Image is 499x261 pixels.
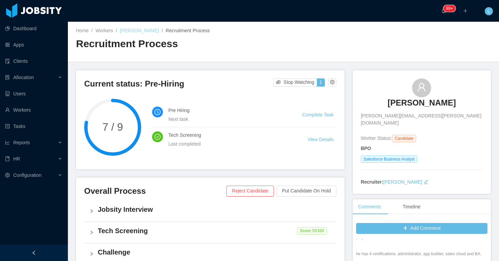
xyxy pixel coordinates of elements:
strong: Recruiter: [361,179,383,185]
a: Home [76,28,89,33]
button: icon: setting [328,78,336,87]
button: Put Candidate On Hold [277,186,336,197]
h3: [PERSON_NAME] [388,97,456,108]
a: [PERSON_NAME] [120,28,159,33]
i: icon: user [417,82,426,92]
h4: Tech Screening [98,226,331,236]
button: Reject Candidate [226,186,274,197]
span: Candidate [392,135,416,142]
h4: Pre Hiring [168,107,286,114]
i: icon: plus [463,8,468,13]
h3: Current status: Pre-Hiring [84,78,273,89]
a: Workers [95,28,113,33]
span: / [162,28,163,33]
a: [PERSON_NAME] [388,97,456,112]
span: / [116,28,117,33]
i: icon: line-chart [5,140,10,145]
div: Timeline [397,199,426,215]
i: icon: check-circle [154,134,161,140]
span: Allocation [13,75,34,80]
h4: Tech Screening [168,131,291,139]
span: Worker Status: [361,135,392,141]
button: icon: eye-invisibleStop Watching [273,78,317,87]
div: Comments [353,199,387,215]
div: icon: rightJobsity Interview [84,201,336,222]
div: icon: rightTech Screening [84,222,336,243]
div: Last completed [168,140,291,148]
span: Reports [13,140,30,145]
a: Complete Task [302,112,333,117]
i: icon: edit [424,180,428,184]
div: Next task [168,115,286,123]
sup: 2152 [443,5,456,12]
a: icon: auditClients [5,54,62,68]
a: icon: pie-chartDashboard [5,22,62,35]
h2: Recruitment Process [76,37,283,51]
a: View Details [308,137,334,142]
a: icon: userWorkers [5,103,62,117]
i: icon: setting [5,173,10,178]
i: icon: right [90,209,94,213]
p: he has 4 certifications, administrator, app builder, sales cloud and BA. [356,251,487,257]
i: icon: clock-circle [154,109,161,115]
span: Score: 70 /100 [297,227,327,235]
span: 7 / 9 [84,122,141,132]
strong: BPO [361,146,371,151]
span: Salesforce Business Analyst [361,155,418,163]
h4: Jobsity Interview [98,205,331,214]
span: / [91,28,93,33]
i: icon: right [90,252,94,256]
h4: Challenge [98,247,331,257]
span: HR [13,156,20,162]
span: Configuration [13,172,41,178]
i: icon: right [90,230,94,235]
span: Recruitment Process [166,28,210,33]
i: icon: book [5,156,10,161]
a: icon: profileTasks [5,119,62,133]
h3: Overall Process [84,186,226,197]
a: icon: robotUsers [5,87,62,100]
button: 1 [317,78,325,87]
a: icon: appstoreApps [5,38,62,52]
a: [PERSON_NAME] [383,179,422,185]
span: [PERSON_NAME][EMAIL_ADDRESS][PERSON_NAME][DOMAIN_NAME] [361,112,483,127]
i: icon: solution [5,75,10,80]
i: icon: bell [441,8,446,13]
span: L [487,7,490,15]
button: icon: plusAdd Comment [356,223,487,234]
